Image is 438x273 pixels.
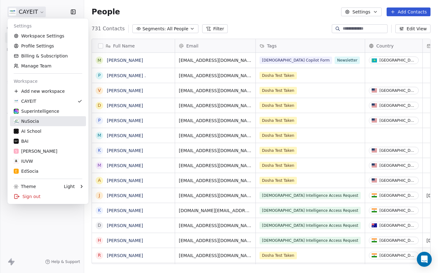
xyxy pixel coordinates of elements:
[14,148,57,154] div: [PERSON_NAME]
[10,61,86,71] a: Manage Team
[64,183,75,190] div: Light
[15,149,17,154] span: S
[10,191,86,201] div: Sign out
[14,159,19,164] img: VedicU.png
[14,128,41,134] div: AI School
[10,86,86,96] div: Add new workspace
[10,21,86,31] div: Settings
[10,76,86,86] div: Workspace
[14,138,28,144] div: BAI
[14,158,33,164] div: IUVW
[14,109,19,114] img: sinews%20copy.png
[14,98,36,104] div: CAYEIT
[14,119,19,124] img: LOGO_1_WB.png
[14,139,19,144] img: bar1.webp
[10,41,86,51] a: Profile Settings
[14,108,59,114] div: Superintelligence
[14,118,39,124] div: NuSocia
[14,129,19,134] img: 3.png
[10,31,86,41] a: Workspace Settings
[14,168,38,174] div: EdSocia
[14,99,19,104] img: CAYEIT%20Square%20Logo.png
[10,51,86,61] a: Billing & Subscription
[15,169,17,174] span: E
[14,183,36,190] div: Theme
